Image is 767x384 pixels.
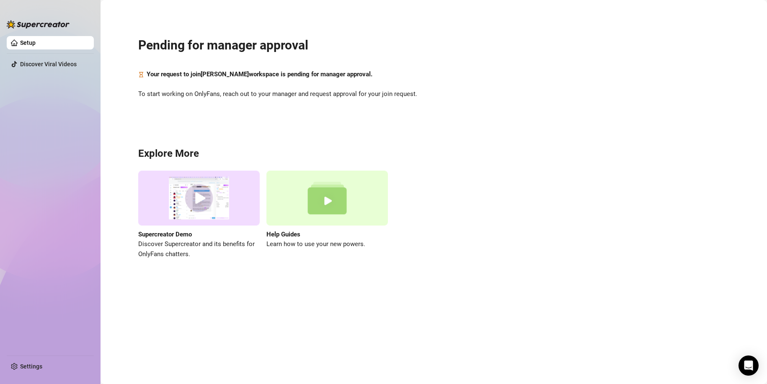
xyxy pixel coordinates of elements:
span: Discover Supercreator and its benefits for OnlyFans chatters. [138,239,260,259]
h2: Pending for manager approval [138,37,729,53]
strong: Your request to join [PERSON_NAME] workspace is pending for manager approval. [147,70,372,78]
a: Supercreator DemoDiscover Supercreator and its benefits for OnlyFans chatters. [138,171,260,259]
strong: Supercreator Demo [138,231,192,238]
a: Settings [20,363,42,370]
img: logo-BBDzfeDw.svg [7,20,70,29]
div: Open Intercom Messenger [739,355,759,376]
span: To start working on OnlyFans, reach out to your manager and request approval for your join request. [138,89,729,99]
h3: Explore More [138,147,729,161]
img: help guides [266,171,388,226]
a: Setup [20,39,36,46]
strong: Help Guides [266,231,300,238]
span: Learn how to use your new powers. [266,239,388,249]
a: Help GuidesLearn how to use your new powers. [266,171,388,259]
img: supercreator demo [138,171,260,226]
span: hourglass [138,70,144,80]
a: Discover Viral Videos [20,61,77,67]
